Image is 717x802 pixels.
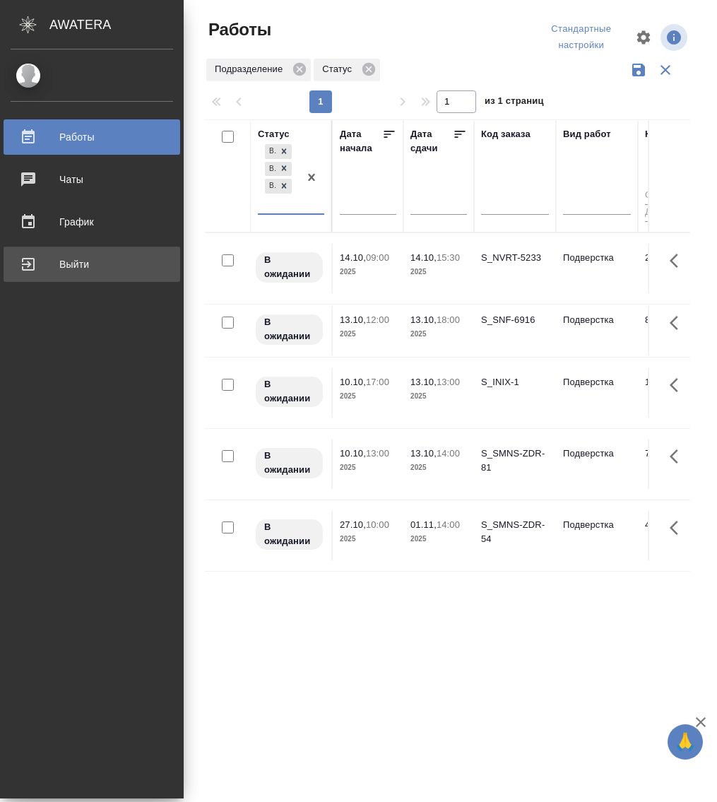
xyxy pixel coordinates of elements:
p: Подверстка [563,375,631,389]
p: 10.10, [340,377,366,387]
div: Выйти [11,254,173,275]
a: Чаты [4,162,180,197]
div: Исполнитель назначен, приступать к работе пока рано [254,518,324,551]
div: Чаты [11,169,173,190]
p: 14.10, [410,252,437,263]
p: 2025 [340,532,396,546]
p: Подверстка [563,447,631,461]
div: Кол-во [645,127,677,141]
p: 09:00 [366,252,389,263]
div: В ожидании [265,144,276,159]
span: Работы [205,18,271,41]
p: 2025 [340,461,396,475]
p: 2025 [410,532,467,546]
p: 2025 [340,327,396,341]
div: В ожидании, В работе, Выполнен [263,143,293,160]
div: Работы [11,126,173,148]
div: Дата сдачи [410,127,453,155]
span: из 1 страниц [485,93,544,113]
p: 10:00 [366,519,389,530]
div: S_NVRT-5233 [481,251,549,265]
p: В ожидании [264,315,314,343]
button: 🙏 [668,724,703,760]
div: В ожидании, В работе, Выполнен [263,160,293,177]
p: 01.11, [410,519,437,530]
p: 14:00 [437,519,460,530]
div: В работе [265,161,276,176]
p: 17:00 [366,377,389,387]
div: Статус [314,59,380,81]
span: 🙏 [673,727,697,757]
div: Исполнитель назначен, приступать к работе пока рано [254,251,324,284]
p: Подверстка [563,251,631,265]
a: Выйти [4,247,180,282]
div: S_SMNS-ZDR-54 [481,518,549,546]
p: 2025 [410,327,467,341]
button: Здесь прячутся важные кнопки [661,244,695,278]
p: 14:00 [437,448,460,459]
p: 18:00 [437,314,460,325]
p: 27.10, [340,519,366,530]
p: 2025 [340,389,396,403]
p: В ожидании [264,377,314,406]
td: 174 [638,368,709,418]
a: Работы [4,119,180,155]
p: 10.10, [340,448,366,459]
button: Здесь прячутся важные кнопки [661,368,695,402]
div: Исполнитель назначен, приступать к работе пока рано [254,313,324,346]
span: Посмотреть информацию [660,24,690,51]
div: Подразделение [206,59,311,81]
p: 15:30 [437,252,460,263]
div: Код заказа [481,127,531,141]
p: Подразделение [215,62,288,76]
p: Подверстка [563,518,631,532]
button: Сбросить фильтры [652,57,679,83]
td: 8 [638,306,709,355]
p: 13:00 [366,448,389,459]
div: Исполнитель назначен, приступать к работе пока рано [254,375,324,408]
p: 13.10, [410,377,437,387]
div: S_SNF-6916 [481,313,549,327]
p: В ожидании [264,520,314,548]
p: 2025 [340,265,396,279]
a: График [4,204,180,240]
td: 215 [638,244,709,293]
div: Исполнитель назначен, приступать к работе пока рано [254,447,324,480]
p: 13.10, [410,448,437,459]
p: В ожидании [264,449,314,477]
p: 12:00 [366,314,389,325]
div: S_SMNS-ZDR-81 [481,447,549,475]
input: До [645,204,701,222]
p: В ожидании [264,253,314,281]
button: Сохранить фильтры [625,57,652,83]
p: 2025 [410,461,467,475]
div: S_INIX-1 [481,375,549,389]
div: В ожидании, В работе, Выполнен [263,177,293,195]
button: Здесь прячутся важные кнопки [661,306,695,340]
p: 13.10, [340,314,366,325]
div: График [11,211,173,232]
div: split button [536,18,627,57]
td: 414 [638,511,709,560]
p: 13.10, [410,314,437,325]
input: От [645,187,701,204]
p: Подверстка [563,313,631,327]
div: Дата начала [340,127,382,155]
div: Статус [258,127,290,141]
div: Выполнен [265,179,276,194]
p: Статус [322,62,357,76]
button: Здесь прячутся важные кнопки [661,511,695,545]
p: 2025 [410,265,467,279]
div: AWATERA [49,11,184,39]
div: Вид работ [563,127,611,141]
td: 74 [638,440,709,489]
button: Здесь прячутся важные кнопки [661,440,695,473]
p: 2025 [410,389,467,403]
p: 14.10, [340,252,366,263]
p: 13:00 [437,377,460,387]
